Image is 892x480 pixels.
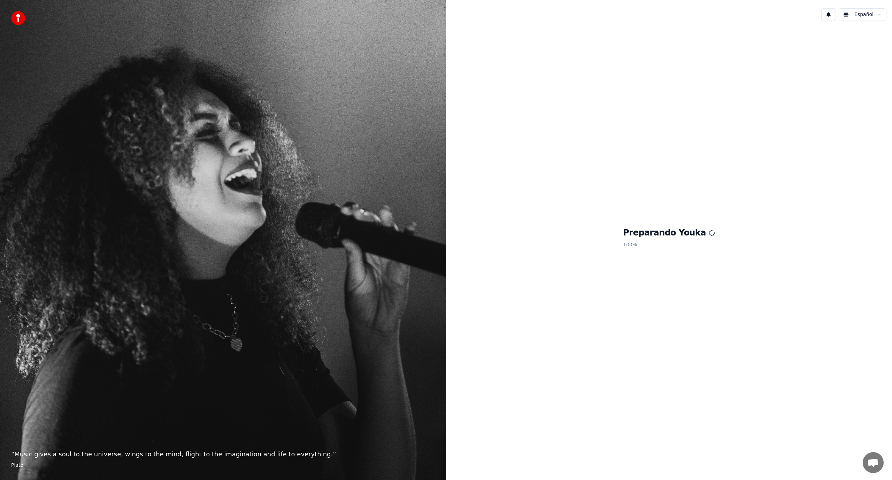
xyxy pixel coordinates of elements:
[11,462,435,469] footer: Plato
[623,227,715,239] h1: Preparando Youka
[623,239,715,251] p: 100 %
[11,449,435,459] p: “ Music gives a soul to the universe, wings to the mind, flight to the imagination and life to ev...
[11,11,25,25] img: youka
[863,452,884,473] a: Chat abierto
